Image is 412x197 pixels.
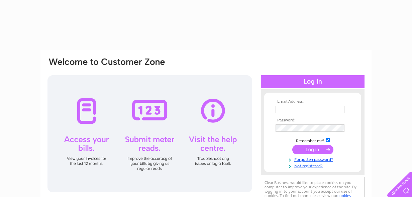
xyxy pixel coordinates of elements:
[274,118,351,123] th: Password:
[276,162,351,169] a: Not registered?
[274,137,351,143] td: Remember me?
[292,145,333,154] input: Submit
[274,99,351,104] th: Email Address:
[276,156,351,162] a: Forgotten password?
